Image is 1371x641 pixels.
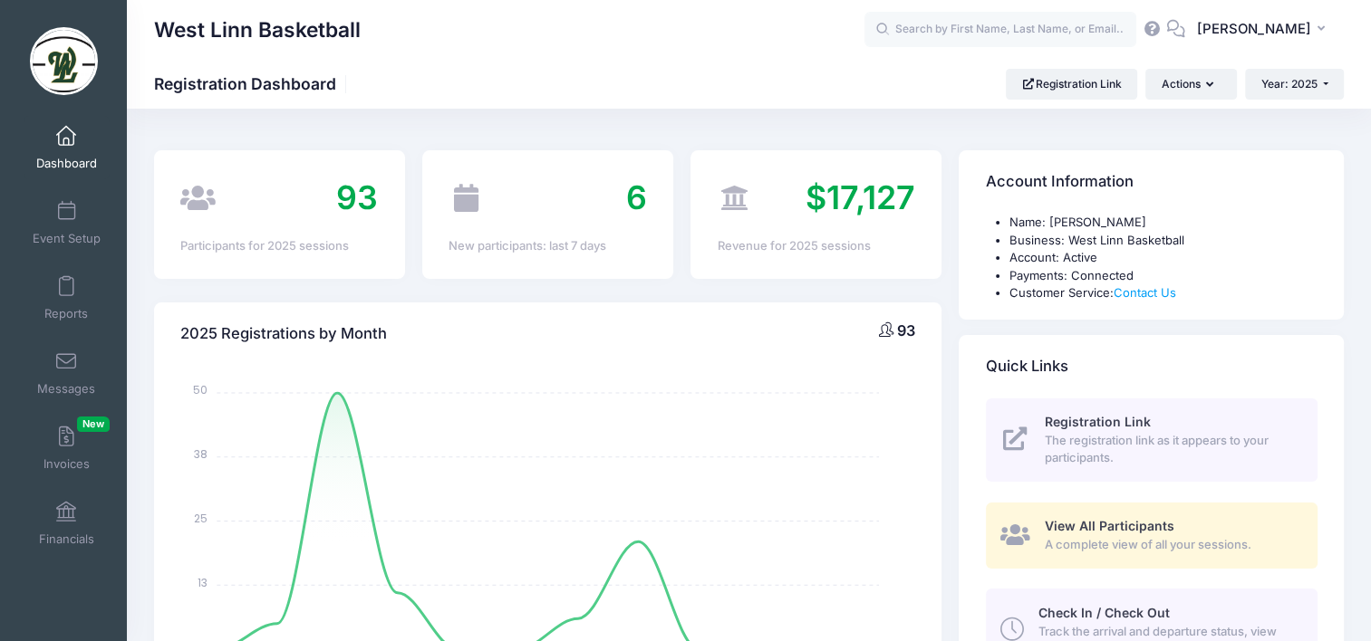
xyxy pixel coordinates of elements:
[1114,285,1176,300] a: Contact Us
[986,398,1318,482] a: Registration Link The registration link as it appears to your participants.
[180,308,387,359] h4: 2025 Registrations by Month
[1038,605,1170,620] span: Check In / Check Out
[195,446,208,462] tspan: 38
[1261,77,1318,91] span: Year: 2025
[24,191,110,254] a: Event Setup
[39,531,94,547] span: Financials
[625,177,646,217] span: 6
[194,382,208,397] tspan: 50
[1045,414,1151,429] span: Registration Link
[1009,267,1318,285] li: Payments: Connected
[986,340,1068,392] h4: Quick Links
[77,416,110,432] span: New
[24,266,110,330] a: Reports
[24,341,110,405] a: Messages
[1197,19,1311,39] span: [PERSON_NAME]
[1006,69,1137,100] a: Registration Link
[1009,249,1318,267] li: Account: Active
[195,511,208,526] tspan: 25
[36,156,97,171] span: Dashboard
[154,9,361,51] h1: West Linn Basketball
[1045,518,1174,533] span: View All Participants
[897,321,915,340] span: 93
[336,177,378,217] span: 93
[1009,284,1318,302] li: Customer Service:
[1045,432,1297,467] span: The registration link as it appears to your participants.
[180,237,378,255] div: Participants for 2025 sessions
[44,306,88,321] span: Reports
[806,177,915,217] span: $17,127
[24,116,110,179] a: Dashboard
[1145,69,1236,100] button: Actions
[1009,232,1318,250] li: Business: West Linn Basketball
[1045,536,1297,554] span: A complete view of all your sessions.
[986,157,1134,208] h4: Account Information
[717,237,914,255] div: Revenue for 2025 sessions
[33,231,101,246] span: Event Setup
[24,492,110,555] a: Financials
[43,456,90,472] span: Invoices
[1185,9,1344,51] button: [PERSON_NAME]
[449,237,646,255] div: New participants: last 7 days
[24,416,110,480] a: InvoicesNew
[1009,214,1318,232] li: Name: [PERSON_NAME]
[37,381,95,397] span: Messages
[986,502,1318,569] a: View All Participants A complete view of all your sessions.
[30,27,98,95] img: West Linn Basketball
[198,574,208,589] tspan: 13
[864,12,1136,48] input: Search by First Name, Last Name, or Email...
[154,74,352,93] h1: Registration Dashboard
[1245,69,1344,100] button: Year: 2025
